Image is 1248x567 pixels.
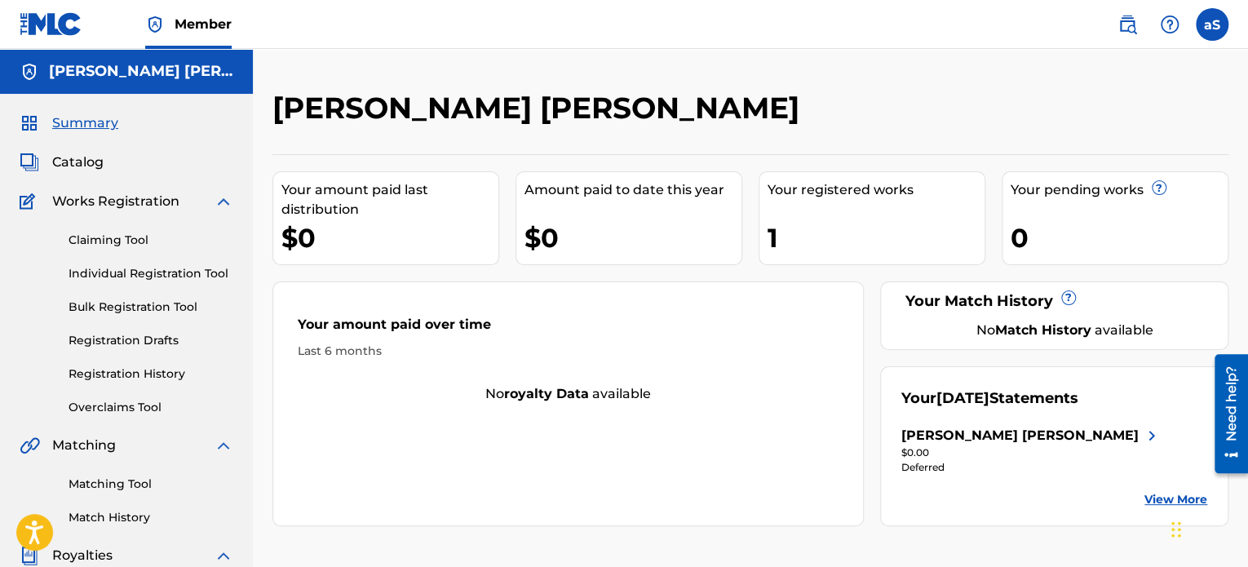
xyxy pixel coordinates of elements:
[20,436,40,455] img: Matching
[20,153,39,172] img: Catalog
[1111,8,1144,41] a: Public Search
[69,476,233,493] a: Matching Tool
[936,389,989,407] span: [DATE]
[20,12,82,36] img: MLC Logo
[69,232,233,249] a: Claiming Tool
[20,546,39,565] img: Royalties
[1153,181,1166,194] span: ?
[52,546,113,565] span: Royalties
[768,180,985,200] div: Your registered works
[52,436,116,455] span: Matching
[504,386,589,401] strong: royalty data
[1062,291,1075,304] span: ?
[768,219,985,256] div: 1
[901,290,1207,312] div: Your Match History
[69,299,233,316] a: Bulk Registration Tool
[298,315,839,343] div: Your amount paid over time
[901,426,1162,475] a: [PERSON_NAME] [PERSON_NAME]right chevron icon$0.00Deferred
[901,445,1162,460] div: $0.00
[214,192,233,211] img: expand
[49,62,233,81] h5: antonio donell stringfellow
[1153,8,1186,41] div: Help
[69,509,233,526] a: Match History
[175,15,232,33] span: Member
[214,436,233,455] img: expand
[20,113,39,133] img: Summary
[1142,426,1162,445] img: right chevron icon
[1171,505,1181,554] div: Drag
[214,546,233,565] img: expand
[20,192,41,211] img: Works Registration
[1160,15,1179,34] img: help
[69,399,233,416] a: Overclaims Tool
[52,113,118,133] span: Summary
[524,180,741,200] div: Amount paid to date this year
[1117,15,1137,34] img: search
[52,153,104,172] span: Catalog
[272,90,808,126] h2: [PERSON_NAME] [PERSON_NAME]
[995,322,1091,338] strong: Match History
[524,219,741,256] div: $0
[1202,348,1248,480] iframe: Resource Center
[52,192,179,211] span: Works Registration
[1011,219,1228,256] div: 0
[298,343,839,360] div: Last 6 months
[1144,491,1207,508] a: View More
[20,113,118,133] a: SummarySummary
[1166,489,1248,567] iframe: Chat Widget
[69,365,233,383] a: Registration History
[69,332,233,349] a: Registration Drafts
[20,62,39,82] img: Accounts
[1011,180,1228,200] div: Your pending works
[922,321,1207,340] div: No available
[273,384,863,404] div: No available
[901,388,1078,410] div: Your Statements
[20,153,104,172] a: CatalogCatalog
[1196,8,1228,41] div: User Menu
[901,426,1139,445] div: [PERSON_NAME] [PERSON_NAME]
[281,180,498,219] div: Your amount paid last distribution
[901,460,1162,475] div: Deferred
[145,15,165,34] img: Top Rightsholder
[281,219,498,256] div: $0
[69,265,233,282] a: Individual Registration Tool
